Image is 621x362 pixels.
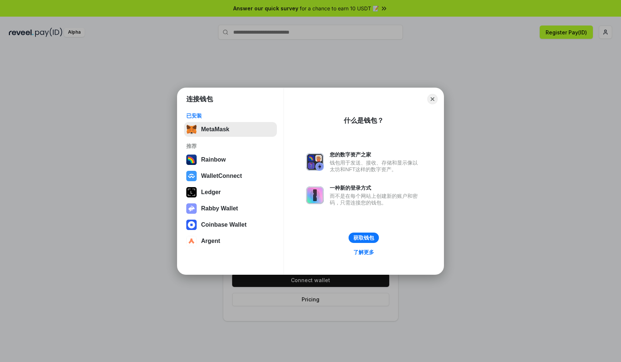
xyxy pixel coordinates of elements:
[186,95,213,104] h1: 连接钱包
[353,249,374,256] div: 了解更多
[184,185,277,200] button: Ledger
[201,221,247,228] div: Coinbase Wallet
[306,153,324,171] img: svg+xml,%3Csvg%20xmlns%3D%22http%3A%2F%2Fwww.w3.org%2F2000%2Fsvg%22%20fill%3D%22none%22%20viewBox...
[330,159,421,173] div: 钱包用于发送、接收、存储和显示像以太坊和NFT这样的数字资产。
[186,220,197,230] img: svg+xml,%3Csvg%20width%3D%2228%22%20height%3D%2228%22%20viewBox%3D%220%200%2028%2028%22%20fill%3D...
[184,217,277,232] button: Coinbase Wallet
[349,247,379,257] a: 了解更多
[330,185,421,191] div: 一种新的登录方式
[201,156,226,163] div: Rainbow
[186,112,275,119] div: 已安装
[427,94,438,104] button: Close
[201,189,221,196] div: Ledger
[186,171,197,181] img: svg+xml,%3Csvg%20width%3D%2228%22%20height%3D%2228%22%20viewBox%3D%220%200%2028%2028%22%20fill%3D...
[201,173,242,179] div: WalletConnect
[184,234,277,248] button: Argent
[349,233,379,243] button: 获取钱包
[186,124,197,135] img: svg+xml,%3Csvg%20fill%3D%22none%22%20height%3D%2233%22%20viewBox%3D%220%200%2035%2033%22%20width%...
[353,234,374,241] div: 获取钱包
[306,186,324,204] img: svg+xml,%3Csvg%20xmlns%3D%22http%3A%2F%2Fwww.w3.org%2F2000%2Fsvg%22%20fill%3D%22none%22%20viewBox...
[184,152,277,167] button: Rainbow
[201,238,220,244] div: Argent
[184,201,277,216] button: Rabby Wallet
[186,236,197,246] img: svg+xml,%3Csvg%20width%3D%2228%22%20height%3D%2228%22%20viewBox%3D%220%200%2028%2028%22%20fill%3D...
[330,193,421,206] div: 而不是在每个网站上创建新的账户和密码，只需连接您的钱包。
[344,116,384,125] div: 什么是钱包？
[186,203,197,214] img: svg+xml,%3Csvg%20xmlns%3D%22http%3A%2F%2Fwww.w3.org%2F2000%2Fsvg%22%20fill%3D%22none%22%20viewBox...
[330,151,421,158] div: 您的数字资产之家
[184,122,277,137] button: MetaMask
[184,169,277,183] button: WalletConnect
[186,155,197,165] img: svg+xml,%3Csvg%20width%3D%22120%22%20height%3D%22120%22%20viewBox%3D%220%200%20120%20120%22%20fil...
[186,143,275,149] div: 推荐
[201,126,229,133] div: MetaMask
[201,205,238,212] div: Rabby Wallet
[186,187,197,197] img: svg+xml,%3Csvg%20xmlns%3D%22http%3A%2F%2Fwww.w3.org%2F2000%2Fsvg%22%20width%3D%2228%22%20height%3...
